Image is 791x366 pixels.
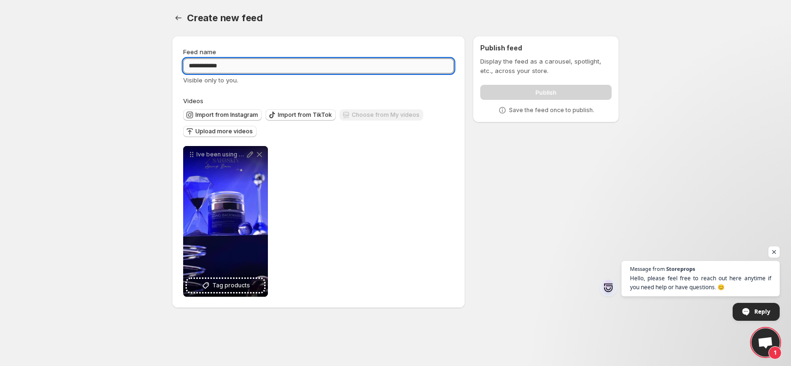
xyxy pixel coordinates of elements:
span: Visible only to you. [183,76,238,84]
span: Import from TikTok [278,111,332,119]
span: Message from [630,266,665,271]
span: Hello, please feel free to reach out here anytime if you need help or have questions. 😊 [630,274,771,292]
span: Import from Instagram [195,111,258,119]
p: Save the feed once to publish. [509,106,594,114]
button: Import from Instagram [183,109,262,121]
button: Settings [172,11,185,24]
p: Display the feed as a carousel, spotlight, etc., across your store. [480,57,612,75]
span: Create new feed [187,12,263,24]
div: Open chat [751,328,780,357]
span: 1 [768,346,782,359]
span: Upload more videos [195,128,253,135]
span: Storeprops [666,266,695,271]
button: Tag products [187,279,264,292]
p: Ive been using Aging Backwards by [PERSON_NAME] and let me tell you my skin is LOVING it Its pack... [196,151,245,158]
span: Feed name [183,48,216,56]
span: Tag products [212,281,250,290]
h2: Publish feed [480,43,612,53]
span: Videos [183,97,203,105]
button: Import from TikTok [266,109,336,121]
div: Ive been using Aging Backwards by [PERSON_NAME] and let me tell you my skin is LOVING it Its pack... [183,146,268,297]
span: Reply [754,303,770,320]
button: Upload more videos [183,126,257,137]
